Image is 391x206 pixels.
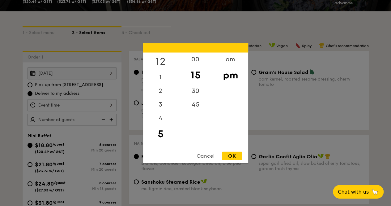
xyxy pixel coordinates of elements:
[143,70,178,84] div: 1
[213,52,248,66] div: am
[143,111,178,125] div: 4
[371,188,379,195] span: 🦙
[143,52,178,70] div: 12
[178,66,213,84] div: 15
[222,151,242,160] div: OK
[178,84,213,98] div: 30
[213,66,248,84] div: pm
[143,125,178,143] div: 5
[178,52,213,66] div: 00
[143,143,178,156] div: 6
[333,185,384,199] button: Chat with us🦙
[178,98,213,111] div: 45
[143,98,178,111] div: 3
[190,151,221,160] div: Cancel
[338,189,369,195] span: Chat with us
[143,84,178,98] div: 2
